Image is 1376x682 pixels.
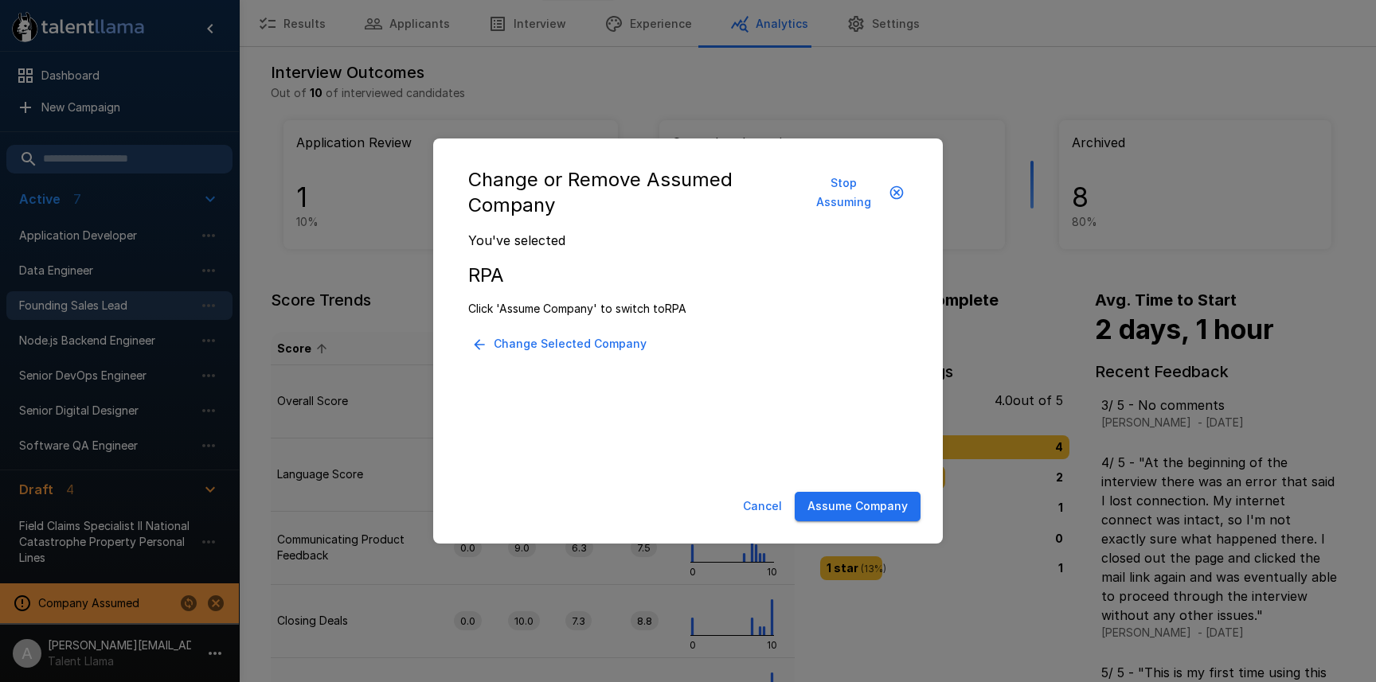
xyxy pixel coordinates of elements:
[468,301,908,317] p: Click 'Assume Company' to switch to RPA
[799,169,908,217] button: Stop Assuming
[468,231,908,250] p: You've selected
[468,329,653,359] button: Change Selected Company
[468,263,908,288] h5: RPA
[468,167,799,218] h5: Change or Remove Assumed Company
[795,492,921,521] button: Assume Company
[737,492,788,521] button: Cancel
